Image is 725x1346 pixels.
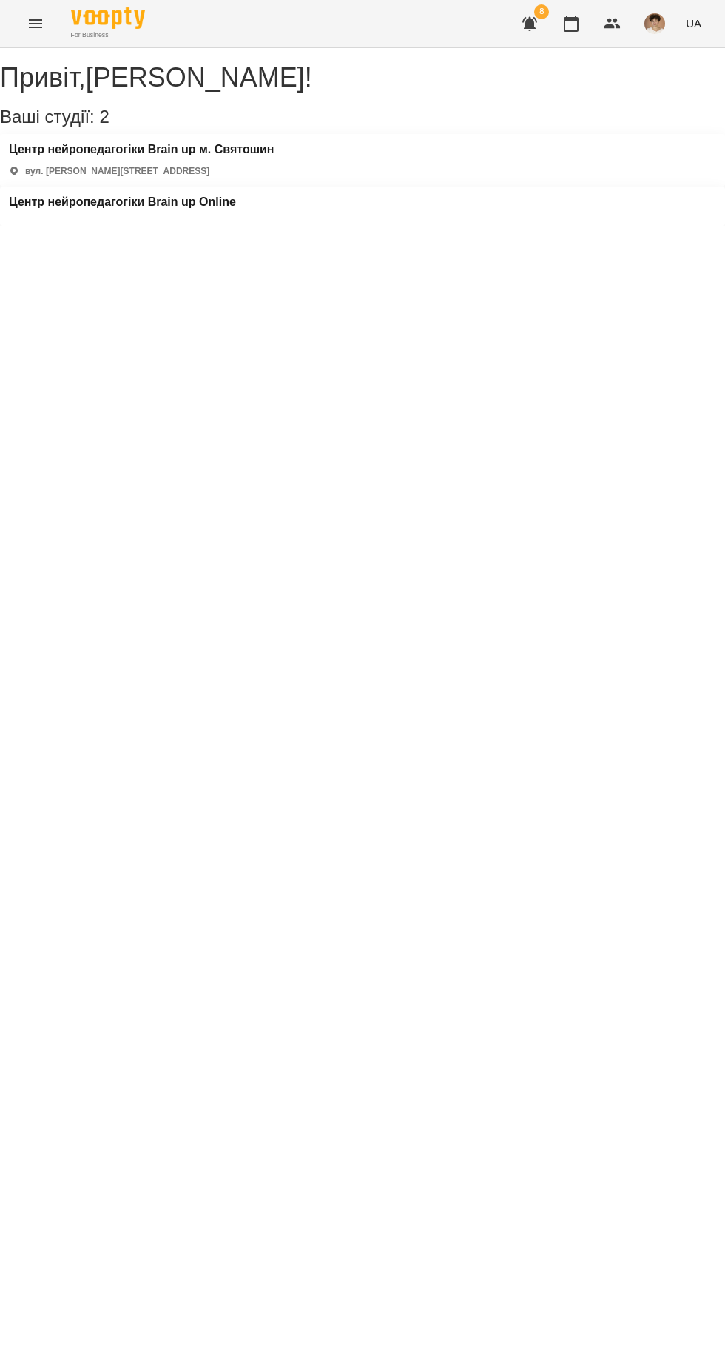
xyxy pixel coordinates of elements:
span: 8 [534,4,549,19]
a: Центр нейропедагогіки Brain up Online [9,195,236,209]
p: вул. [PERSON_NAME][STREET_ADDRESS] [25,165,209,178]
span: For Business [71,30,145,40]
img: 31d4c4074aa92923e42354039cbfc10a.jpg [644,13,665,34]
a: Центр нейропедагогіки Brain up м. Святошин [9,143,274,156]
button: Menu [18,6,53,41]
img: Voopty Logo [71,7,145,29]
button: UA [680,10,707,37]
span: UA [686,16,701,31]
span: 2 [99,107,109,127]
